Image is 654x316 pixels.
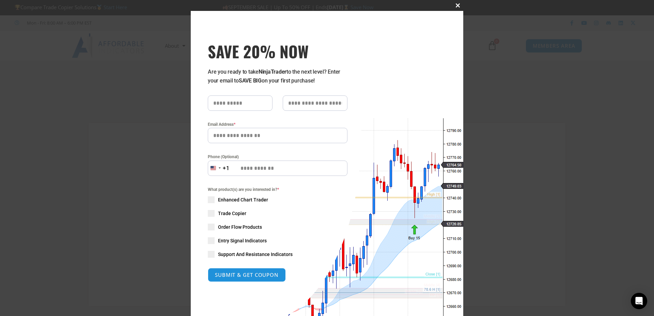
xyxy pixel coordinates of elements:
strong: NinjaTrader [259,69,286,75]
span: What product(s) are you interested in? [208,186,347,193]
span: Enhanced Chart Trader [218,196,268,203]
label: Order Flow Products [208,224,347,230]
span: Support And Resistance Indicators [218,251,293,258]
label: Enhanced Chart Trader [208,196,347,203]
p: Are you ready to take to the next level? Enter your email to on your first purchase! [208,67,347,85]
label: Trade Copier [208,210,347,217]
label: Support And Resistance Indicators [208,251,347,258]
h3: SAVE 20% NOW [208,42,347,61]
span: Trade Copier [218,210,246,217]
label: Phone (Optional) [208,153,347,160]
span: Entry Signal Indicators [218,237,267,244]
label: Email Address [208,121,347,128]
button: Selected country [208,161,230,176]
strong: SAVE BIG [239,77,262,84]
label: Entry Signal Indicators [208,237,347,244]
span: Order Flow Products [218,224,262,230]
button: SUBMIT & GET COUPON [208,268,286,282]
div: Open Intercom Messenger [631,293,647,309]
div: +1 [223,164,230,173]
